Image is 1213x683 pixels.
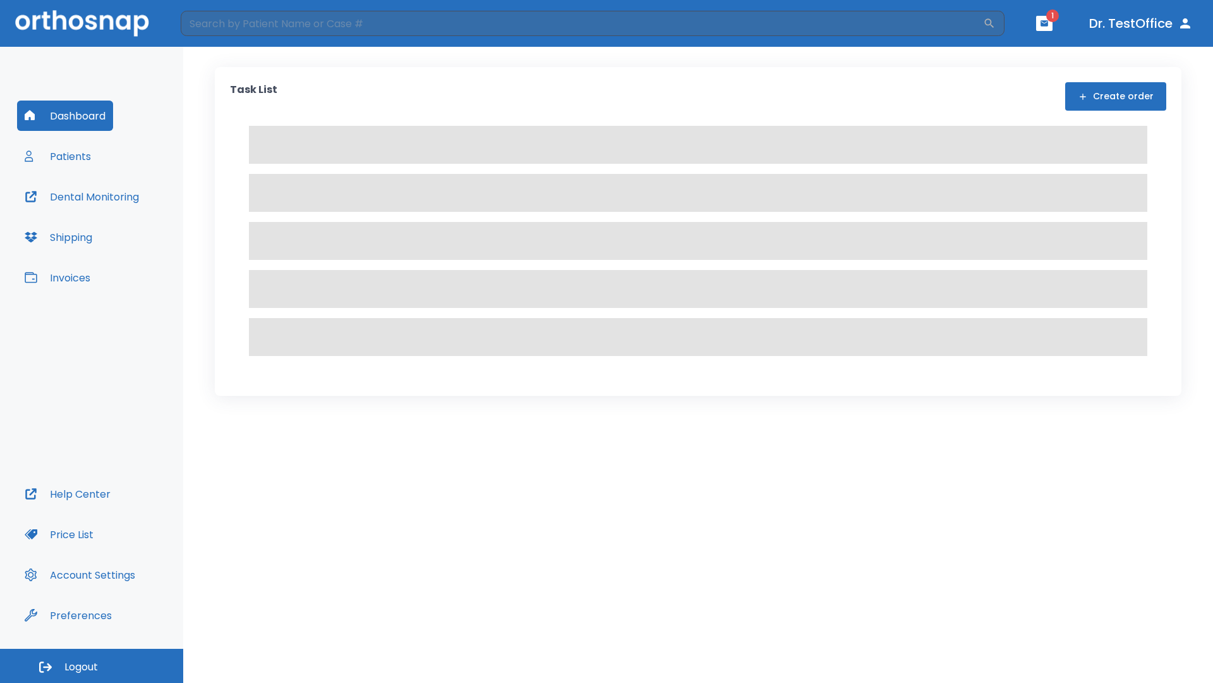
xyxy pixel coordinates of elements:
button: Shipping [17,222,100,252]
button: Dashboard [17,101,113,131]
button: Patients [17,141,99,171]
button: Account Settings [17,560,143,590]
img: Orthosnap [15,10,149,36]
button: Invoices [17,262,98,293]
button: Dental Monitoring [17,182,147,212]
button: Dr. TestOffice [1084,12,1198,35]
button: Help Center [17,479,118,509]
button: Preferences [17,600,119,631]
span: 1 [1046,9,1059,22]
button: Price List [17,519,101,550]
span: Logout [64,660,98,674]
p: Task List [230,82,277,111]
button: Create order [1065,82,1166,111]
input: Search by Patient Name or Case # [181,11,983,36]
